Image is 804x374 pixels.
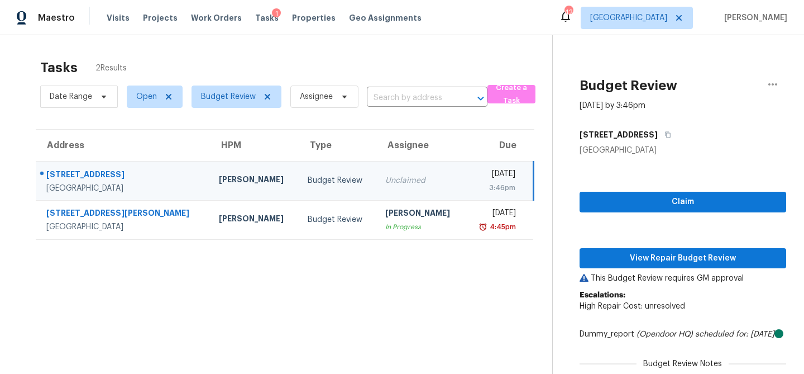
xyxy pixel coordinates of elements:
span: View Repair Budget Review [588,252,777,266]
span: Properties [292,12,336,23]
th: Address [36,130,210,161]
span: Geo Assignments [349,12,422,23]
span: [GEOGRAPHIC_DATA] [590,12,667,23]
span: Budget Review Notes [636,358,729,370]
span: Visits [107,12,130,23]
div: Dummy_report [580,329,786,340]
h2: Budget Review [580,80,677,91]
th: Due [465,130,533,161]
th: Assignee [376,130,465,161]
div: [STREET_ADDRESS] [46,169,201,183]
button: Open [473,91,489,106]
th: Type [299,130,376,161]
img: Overdue Alarm Icon [478,221,487,233]
div: [STREET_ADDRESS][PERSON_NAME] [46,207,201,221]
i: scheduled for: [DATE] [695,330,774,338]
span: Claim [588,195,777,209]
p: This Budget Review requires GM approval [580,273,786,284]
div: In Progress [385,221,456,233]
button: Claim [580,192,786,212]
div: [PERSON_NAME] [219,213,290,227]
h2: Tasks [40,62,78,73]
span: Assignee [300,91,333,102]
span: Maestro [38,12,75,23]
span: High Repair Cost: unresolved [580,302,685,310]
span: Tasks [255,14,279,22]
div: [PERSON_NAME] [385,207,456,221]
div: [DATE] [474,207,516,221]
input: Search by address [367,89,456,107]
div: Unclaimed [385,175,456,186]
button: View Repair Budget Review [580,248,786,269]
div: [DATE] [474,168,515,182]
div: [GEOGRAPHIC_DATA] [46,183,201,194]
h5: [STREET_ADDRESS] [580,129,658,140]
button: Copy Address [658,125,673,145]
span: 2 Results [95,63,127,74]
span: Open [136,91,157,102]
button: Create a Task [487,85,535,103]
span: Projects [143,12,178,23]
span: [PERSON_NAME] [720,12,787,23]
span: Budget Review [201,91,256,102]
div: Budget Review [308,214,367,225]
b: Escalations: [580,291,625,299]
span: Create a Task [493,82,530,107]
div: [GEOGRAPHIC_DATA] [46,221,201,233]
div: Budget Review [308,175,367,186]
div: [PERSON_NAME] [219,174,290,188]
div: 4:45pm [487,221,516,233]
span: Work Orders [191,12,242,23]
div: 3:46pm [474,182,515,193]
div: [DATE] by 3:46pm [580,100,645,111]
div: 42 [564,7,572,18]
i: (Opendoor HQ) [636,330,693,338]
th: HPM [210,130,299,161]
div: [GEOGRAPHIC_DATA] [580,145,786,156]
div: 1 [272,8,281,20]
span: Date Range [50,91,92,102]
